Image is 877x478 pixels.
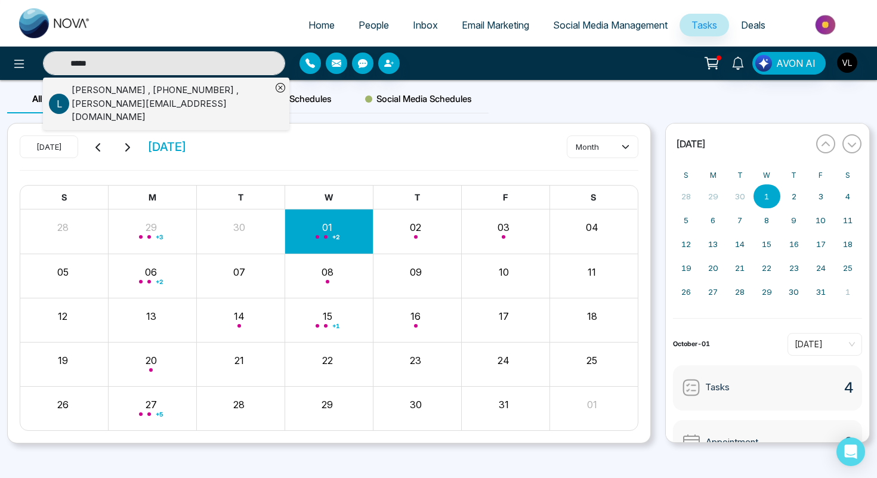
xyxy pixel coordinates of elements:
button: October 17, 2025 [807,232,834,256]
abbr: October 17, 2025 [816,239,826,249]
button: October 5, 2025 [673,208,700,232]
img: Market-place.gif [783,11,870,38]
button: October 27, 2025 [700,280,727,304]
button: 29 [322,397,333,412]
button: October 15, 2025 [754,232,780,256]
button: AVON AI [752,52,826,75]
button: 18 [587,309,597,323]
img: Lead Flow [755,55,772,72]
button: 30 [233,220,245,235]
div: Month View [20,185,638,431]
button: 05 [57,265,69,279]
button: 17 [499,309,509,323]
span: [DATE] [677,138,705,150]
span: People [359,19,389,31]
span: S [61,192,67,202]
span: + 2 [332,235,339,239]
button: [DATE] [20,135,78,158]
span: Home [308,19,335,31]
div: Open Intercom Messenger [836,437,865,466]
button: 24 [498,353,509,368]
button: [DATE] [673,138,809,150]
span: + 3 [156,235,163,239]
button: October 18, 2025 [834,232,861,256]
abbr: October 16, 2025 [789,239,799,249]
button: October 28, 2025 [727,280,754,304]
button: October 19, 2025 [673,256,700,280]
abbr: October 24, 2025 [816,263,826,273]
span: Social Media Schedules [365,92,472,106]
a: Social Media Management [541,14,680,36]
button: 13 [146,309,156,323]
span: All [32,93,42,104]
span: Appointment [706,436,758,449]
button: September 28, 2025 [673,184,700,208]
a: Tasks [680,14,729,36]
button: October 14, 2025 [727,232,754,256]
span: Today [795,335,855,353]
button: 28 [57,220,69,235]
span: + 2 [156,279,163,284]
abbr: September 29, 2025 [708,192,718,201]
span: 4 [844,377,853,399]
button: October 30, 2025 [780,280,807,304]
abbr: October 20, 2025 [708,263,718,273]
button: 10 [499,265,509,279]
abbr: October 11, 2025 [843,215,853,225]
button: October 11, 2025 [834,208,861,232]
button: October 13, 2025 [700,232,727,256]
abbr: October 5, 2025 [684,215,688,225]
a: Deals [729,14,777,36]
button: month [567,135,638,158]
abbr: October 2, 2025 [792,192,796,201]
span: + 1 [332,323,339,328]
button: October 4, 2025 [834,184,861,208]
abbr: October 23, 2025 [789,263,799,273]
span: Inbox [413,19,438,31]
span: Tasks [691,19,717,31]
div: [PERSON_NAME] , [PHONE_NUMBER] , [PERSON_NAME][EMAIL_ADDRESS][DOMAIN_NAME] [72,84,271,124]
button: September 30, 2025 [727,184,754,208]
button: October 12, 2025 [673,232,700,256]
abbr: Monday [710,171,717,180]
abbr: Thursday [791,171,796,180]
a: People [347,14,401,36]
abbr: Sunday [684,171,688,180]
span: T [238,192,243,202]
abbr: Tuesday [737,171,743,180]
button: 22 [322,353,333,368]
button: 23 [410,353,421,368]
button: 19 [58,353,68,368]
strong: October-01 [673,340,710,348]
button: September 29, 2025 [700,184,727,208]
abbr: October 30, 2025 [789,287,799,297]
button: October 16, 2025 [780,232,807,256]
span: Email Marketing [462,19,529,31]
button: 31 [499,397,509,412]
button: October 31, 2025 [807,280,834,304]
button: October 9, 2025 [780,208,807,232]
a: Email Marketing [450,14,541,36]
span: AVON AI [776,56,816,70]
span: Social Media Management [553,19,668,31]
abbr: September 28, 2025 [681,192,691,201]
abbr: October 28, 2025 [735,287,745,297]
button: 28 [233,397,245,412]
button: October 6, 2025 [700,208,727,232]
button: October 3, 2025 [807,184,834,208]
button: 01 [587,397,597,412]
span: S [591,192,596,202]
abbr: October 4, 2025 [845,192,850,201]
span: Email Schedules [254,92,332,106]
span: Deals [741,19,765,31]
abbr: October 29, 2025 [762,287,772,297]
button: October 26, 2025 [673,280,700,304]
span: [DATE] [147,138,187,156]
abbr: Friday [819,171,823,180]
abbr: Saturday [845,171,850,180]
button: October 23, 2025 [780,256,807,280]
button: October 21, 2025 [727,256,754,280]
abbr: October 14, 2025 [735,239,745,249]
a: Inbox [401,14,450,36]
button: October 2, 2025 [780,184,807,208]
